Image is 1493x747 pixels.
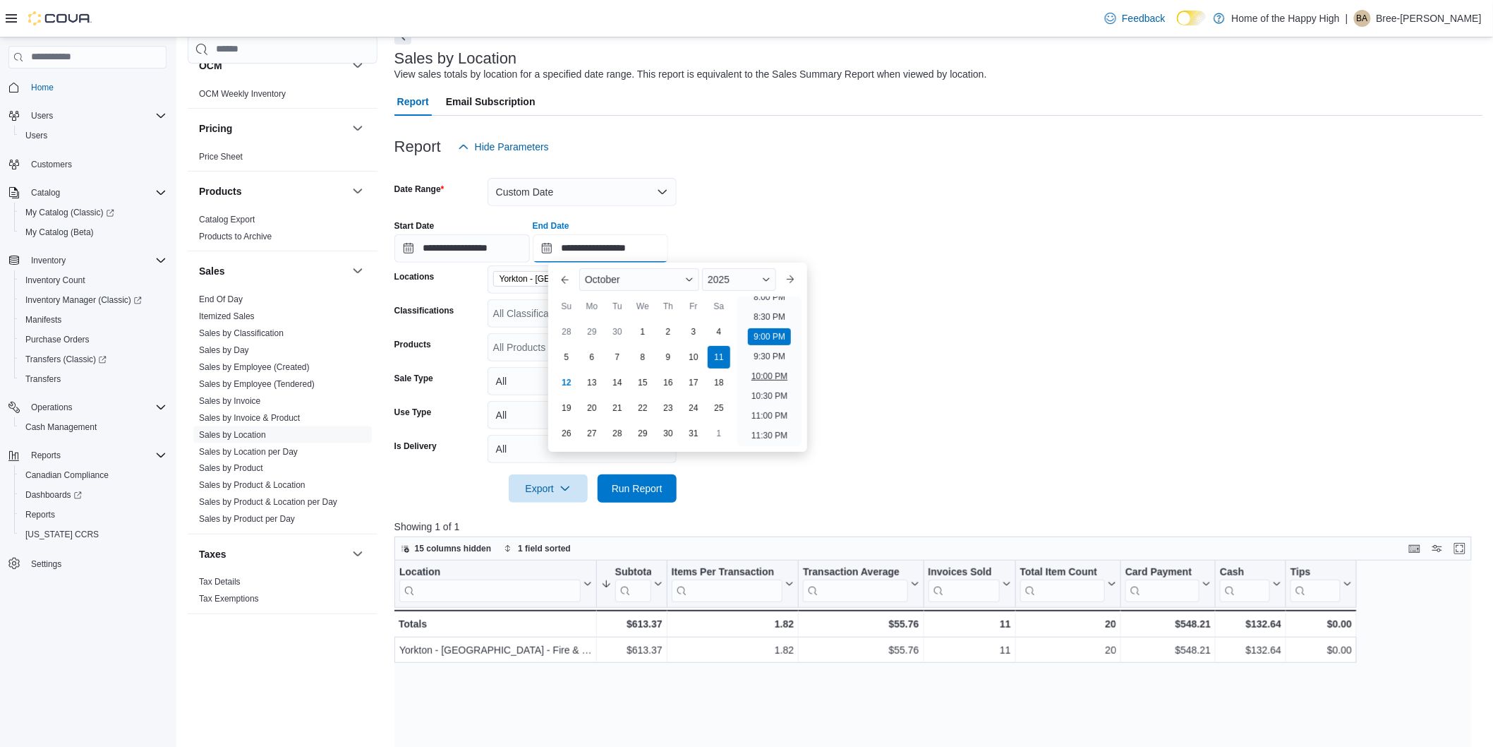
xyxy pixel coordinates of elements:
[708,321,730,343] div: day-4
[394,271,435,282] label: Locations
[199,497,337,508] span: Sales by Product & Location per Day
[555,397,578,419] div: day-19
[399,642,592,659] div: Yorkton - [GEOGRAPHIC_DATA] - Fire & Flower
[188,85,377,108] div: OCM
[579,268,699,291] div: Button. Open the month selector. October is currently selected.
[199,378,315,390] span: Sales by Employee (Tendered)
[1290,566,1341,602] div: Tips
[1377,10,1482,27] p: Bree-[PERSON_NAME]
[533,234,668,263] input: Press the down key to enter a popover containing a calendar. Press the escape key to close the po...
[199,514,295,525] span: Sales by Product per Day
[20,419,102,436] a: Cash Management
[493,271,627,287] span: Yorkton - York Station - Fire & Flower
[399,616,592,633] div: Totals
[349,57,366,74] button: OCM
[199,594,259,604] a: Tax Exemptions
[682,422,705,445] div: day-31
[25,107,167,124] span: Users
[20,127,53,144] a: Users
[488,367,677,395] button: All
[601,566,663,602] button: Subtotal
[349,120,366,137] button: Pricing
[399,566,581,602] div: Location
[14,349,172,369] a: Transfers (Classic)
[3,251,172,270] button: Inventory
[20,526,104,543] a: [US_STATE] CCRS
[31,255,66,266] span: Inventory
[14,222,172,242] button: My Catalog (Beta)
[581,321,603,343] div: day-29
[1429,540,1446,557] button: Display options
[1451,540,1468,557] button: Enter fullscreen
[14,203,172,222] a: My Catalog (Classic)
[31,82,54,93] span: Home
[394,50,517,67] h3: Sales by Location
[708,397,730,419] div: day-25
[20,127,167,144] span: Users
[581,371,603,394] div: day-13
[3,154,172,174] button: Customers
[746,388,793,405] li: 10:30 PM
[31,110,53,121] span: Users
[708,274,730,285] span: 2025
[25,489,82,501] span: Dashboards
[199,311,255,322] span: Itemized Sales
[20,311,67,328] a: Manifests
[31,450,61,461] span: Reports
[14,505,172,525] button: Reports
[349,183,366,200] button: Products
[708,346,730,369] div: day-11
[20,371,167,388] span: Transfers
[25,354,107,365] span: Transfers (Classic)
[25,447,66,464] button: Reports
[394,138,441,155] h3: Report
[746,407,793,424] li: 11:00 PM
[672,566,783,579] div: Items Per Transaction
[682,346,705,369] div: day-10
[657,295,679,318] div: Th
[1125,642,1211,659] div: $548.21
[199,446,298,458] span: Sales by Location per Day
[188,211,377,251] div: Products
[199,184,346,198] button: Products
[1220,566,1270,602] div: Cash
[25,554,167,572] span: Settings
[25,399,167,416] span: Operations
[606,397,629,419] div: day-21
[517,474,579,503] span: Export
[25,373,61,385] span: Transfers
[631,321,654,343] div: day-1
[20,371,66,388] a: Transfers
[199,231,272,242] span: Products to Archive
[399,566,592,602] button: Location
[702,268,776,291] div: Button. Open the year selector. 2025 is currently selected.
[1020,642,1116,659] div: 20
[672,566,794,602] button: Items Per Transaction
[606,295,629,318] div: Tu
[199,480,306,491] span: Sales by Product & Location
[199,430,266,440] a: Sales by Location
[31,558,61,570] span: Settings
[3,553,172,573] button: Settings
[631,397,654,419] div: day-22
[349,263,366,280] button: Sales
[394,305,454,316] label: Classifications
[199,547,226,561] h3: Taxes
[1125,616,1211,633] div: $548.21
[509,474,588,503] button: Export
[500,272,610,286] span: Yorkton - [GEOGRAPHIC_DATA] - Fire & Flower
[399,566,581,579] div: Location
[606,321,629,343] div: day-30
[555,321,578,343] div: day-28
[31,187,60,198] span: Catalog
[188,574,377,614] div: Taxes
[682,371,705,394] div: day-17
[598,474,677,503] button: Run Report
[612,482,663,496] span: Run Report
[631,346,654,369] div: day-8
[14,270,172,290] button: Inventory Count
[672,566,783,602] div: Items Per Transaction
[928,616,1010,633] div: 11
[199,151,243,162] span: Price Sheet
[554,319,732,446] div: October, 2025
